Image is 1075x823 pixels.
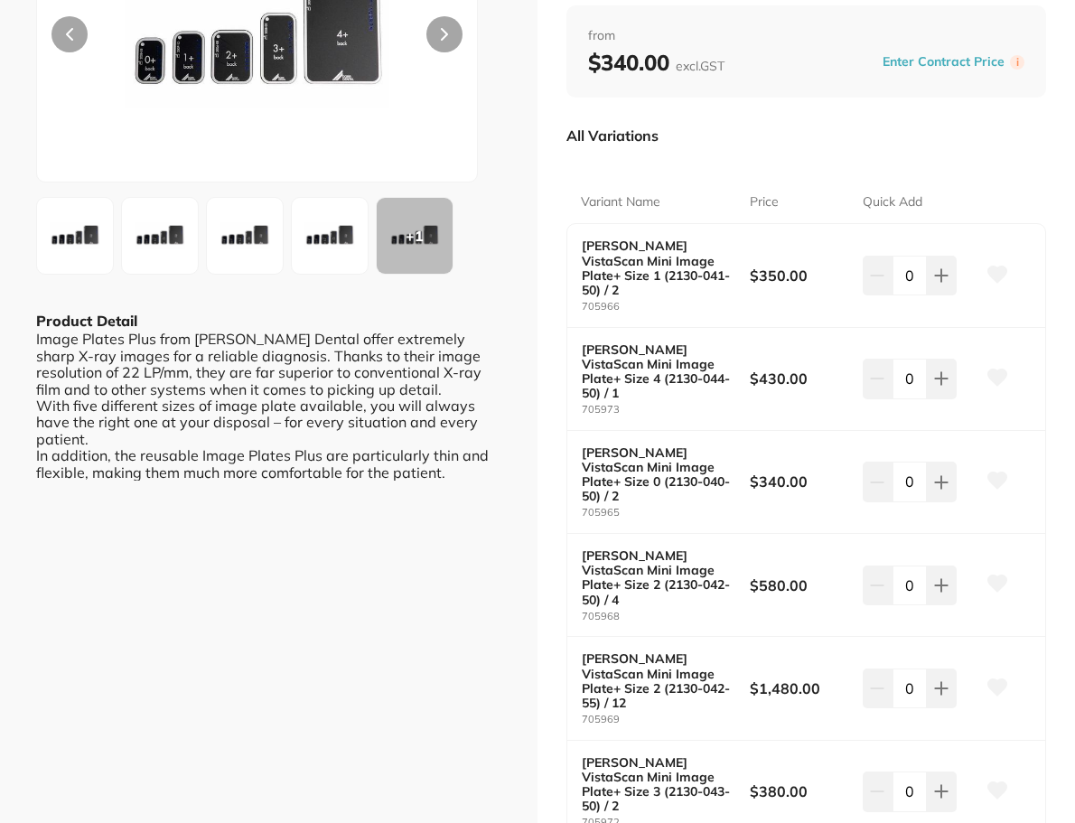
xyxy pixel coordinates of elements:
p: Quick Add [863,193,922,211]
b: $580.00 [750,575,851,595]
b: $340.00 [588,49,724,76]
small: 705969 [582,714,750,725]
img: Ni1qcGctNzk3MjE [42,203,107,268]
small: 705973 [582,404,750,416]
b: $380.00 [750,781,851,801]
b: [PERSON_NAME] VistaScan Mini Image Plate+ Size 0 (2130-040-50) / 2 [582,445,734,503]
p: Price [750,193,779,211]
button: Enter Contract Price [877,53,1010,70]
b: [PERSON_NAME] VistaScan Mini Image Plate+ Size 4 (2130-044-50) / 1 [582,342,734,400]
span: excl. GST [676,58,724,74]
b: [PERSON_NAME] VistaScan Mini Image Plate+ Size 2 (2130-042-50) / 4 [582,548,734,606]
b: $350.00 [750,266,851,285]
p: Variant Name [581,193,660,211]
b: [PERSON_NAME] VistaScan Mini Image Plate+ Size 2 (2130-042-55) / 12 [582,651,734,709]
small: 705966 [582,301,750,313]
b: $1,480.00 [750,678,851,698]
img: Ni1qcGctNzk3MjA [212,203,277,268]
b: [PERSON_NAME] VistaScan Mini Image Plate+ Size 1 (2130-041-50) / 2 [582,238,734,296]
div: + 1 [377,198,453,274]
p: All Variations [566,126,659,145]
b: $430.00 [750,369,851,388]
img: Ni1qcGctNzk3MjI [297,203,362,268]
div: Image Plates Plus from [PERSON_NAME] Dental offer extremely sharp X-ray images for a reliable dia... [36,331,501,481]
small: 705968 [582,611,750,622]
span: from [588,27,1024,45]
button: +1 [376,197,453,275]
img: Ni1qcGctNzk3MjU [127,203,192,268]
b: [PERSON_NAME] VistaScan Mini Image Plate+ Size 3 (2130-043-50) / 2 [582,755,734,813]
b: Product Detail [36,312,137,330]
label: i [1010,55,1024,70]
small: 705965 [582,507,750,519]
b: $340.00 [750,472,851,491]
